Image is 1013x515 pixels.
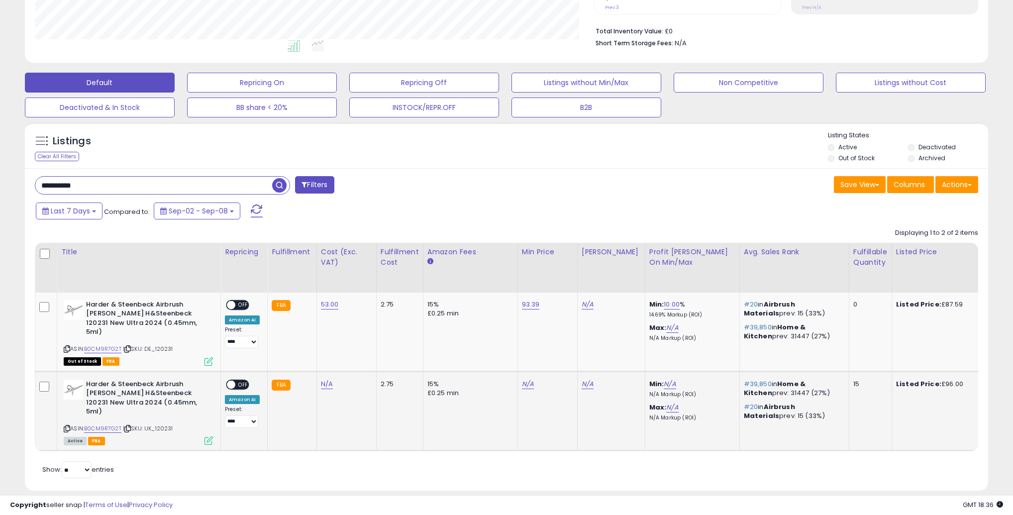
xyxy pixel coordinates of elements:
div: Fulfillment Cost [381,247,419,268]
div: ASIN: [64,380,213,444]
div: £0.25 min [427,309,510,318]
a: N/A [321,379,333,389]
button: INSTOCK/REPR.OFF [349,98,499,117]
span: Home & Kitchen [744,322,806,341]
h5: Listings [53,134,91,148]
b: Max: [649,323,667,332]
a: N/A [666,323,678,333]
div: £0.25 min [427,389,510,398]
div: 2.75 [381,380,415,389]
span: Sep-02 - Sep-08 [169,206,228,216]
div: ASIN: [64,300,213,365]
span: | SKU: UK_120231 [123,424,173,432]
small: Amazon Fees. [427,257,433,266]
p: in prev: 31447 (27%) [744,380,841,398]
img: 31u9KdTonPL._SL40_.jpg [64,380,84,400]
small: Prev: 3 [605,4,619,10]
a: 93.39 [522,300,540,309]
b: Harder & Steenbeck Airbrush [PERSON_NAME] H&Steenbeck 120231 New Ultra 2024 (0.45mm, 5ml) [86,300,207,339]
b: Listed Price: [896,379,941,389]
span: FBA [88,437,105,445]
button: Actions [935,176,978,193]
span: #39,850 [744,379,772,389]
div: Cost (Exc. VAT) [321,247,372,268]
a: 10.00 [664,300,680,309]
div: Profit [PERSON_NAME] on Min/Max [649,247,735,268]
b: Max: [649,403,667,412]
button: Listings without Min/Max [511,73,661,93]
p: N/A Markup (ROI) [649,335,732,342]
span: All listings that are currently out of stock and unavailable for purchase on Amazon [64,357,101,366]
b: Harder & Steenbeck Airbrush [PERSON_NAME] H&Steenbeck 120231 New Ultra 2024 (0.45mm, 5ml) [86,380,207,419]
div: Fulfillable Quantity [853,247,888,268]
span: | SKU: DE_120231 [123,345,173,353]
small: FBA [272,380,290,391]
div: 0 [853,300,884,309]
small: FBA [272,300,290,311]
span: #20 [744,300,758,309]
div: Amazon AI [225,315,260,324]
span: 2025-09-16 18:36 GMT [963,500,1003,510]
span: OFF [235,380,251,389]
span: Show: entries [42,465,114,474]
div: Listed Price [896,247,982,257]
div: Repricing [225,247,263,257]
a: N/A [664,379,676,389]
label: Active [838,143,857,151]
div: Clear All Filters [35,152,79,161]
div: 15% [427,380,510,389]
span: All listings currently available for purchase on Amazon [64,437,87,445]
span: #39,850 [744,322,772,332]
button: Listings without Cost [836,73,986,93]
button: Repricing On [187,73,337,93]
p: in prev: 15 (33%) [744,403,841,420]
div: 2.75 [381,300,415,309]
a: N/A [582,379,594,389]
div: Amazon Fees [427,247,513,257]
div: Preset: [225,406,260,428]
img: 31u9KdTonPL._SL40_.jpg [64,300,84,320]
label: Archived [918,154,945,162]
button: Filters [295,176,334,194]
button: Sep-02 - Sep-08 [154,203,240,219]
strong: Copyright [10,500,46,510]
a: 53.00 [321,300,339,309]
button: Save View [834,176,886,193]
b: Short Term Storage Fees: [596,39,673,47]
div: % [649,300,732,318]
span: Airbrush Materials [744,402,795,420]
p: in prev: 15 (33%) [744,300,841,318]
p: Listing States: [828,131,988,140]
button: Columns [887,176,934,193]
p: 14.69% Markup (ROI) [649,311,732,318]
div: Amazon AI [225,395,260,404]
span: Columns [894,180,925,190]
span: Home & Kitchen [744,379,806,398]
a: Terms of Use [85,500,127,510]
th: The percentage added to the cost of goods (COGS) that forms the calculator for Min & Max prices. [645,243,739,293]
span: Last 7 Days [51,206,90,216]
a: Privacy Policy [129,500,173,510]
b: Min: [649,300,664,309]
div: £96.00 [896,380,979,389]
li: £0 [596,24,971,36]
b: Listed Price: [896,300,941,309]
span: Compared to: [104,207,150,216]
div: Preset: [225,326,260,349]
small: Prev: N/A [802,4,821,10]
a: N/A [582,300,594,309]
button: Default [25,73,175,93]
button: Non Competitive [674,73,823,93]
button: BB share < 20% [187,98,337,117]
button: Repricing Off [349,73,499,93]
button: Deactivated & In Stock [25,98,175,117]
span: FBA [102,357,119,366]
a: N/A [666,403,678,412]
b: Min: [649,379,664,389]
div: Title [61,247,216,257]
div: Fulfillment [272,247,312,257]
div: Avg. Sales Rank [744,247,845,257]
a: B0CM9R7G2T [84,345,121,353]
label: Deactivated [918,143,956,151]
div: seller snap | | [10,501,173,510]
